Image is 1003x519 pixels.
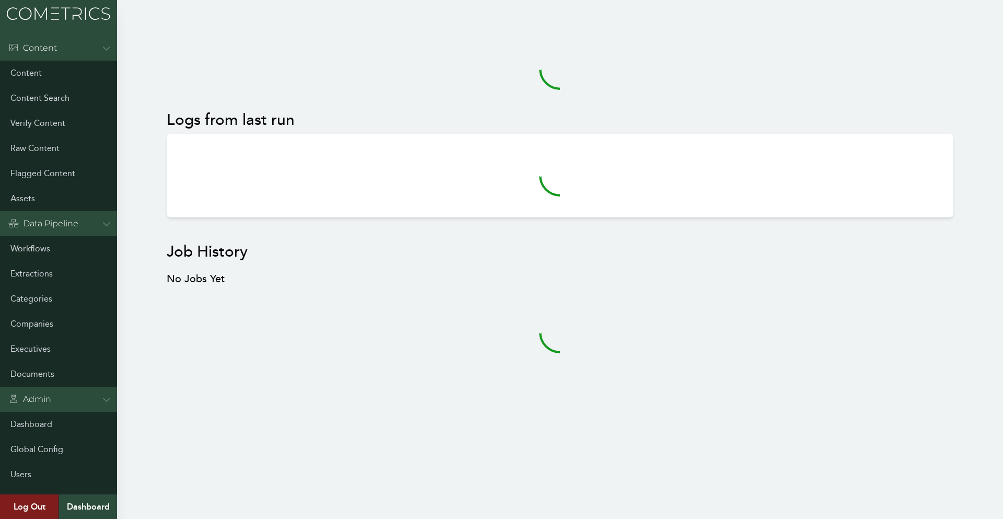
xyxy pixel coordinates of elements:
svg: audio-loading [539,155,581,197]
h2: Logs from last run [167,111,954,130]
div: Content [8,42,57,54]
div: Admin [8,393,51,406]
div: Data Pipeline [8,217,78,230]
h2: Job History [167,243,954,261]
svg: audio-loading [539,48,581,90]
h3: No Jobs Yet [167,272,954,286]
svg: audio-loading [539,312,581,353]
a: Dashboard [59,494,117,519]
